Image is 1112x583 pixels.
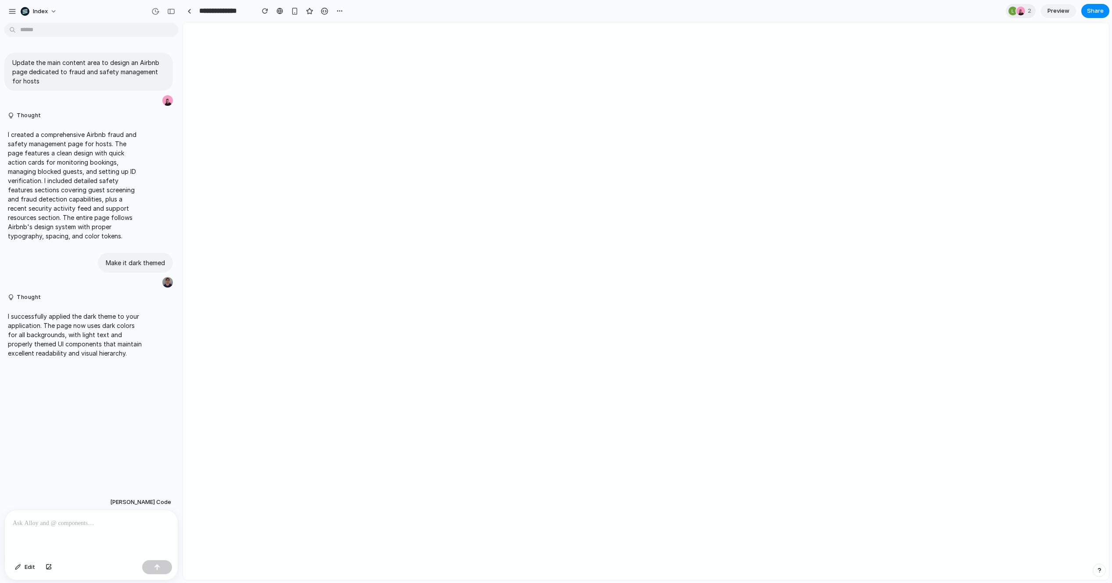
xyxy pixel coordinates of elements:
[12,58,165,86] p: Update the main content area to design an Airbnb page dedicated to fraud and safety management fo...
[8,130,143,241] p: I created a comprehensive Airbnb fraud and safety management page for hosts. The page features a ...
[1081,4,1109,18] button: Share
[1028,7,1034,15] span: 2
[1087,7,1104,15] span: Share
[1041,4,1076,18] a: Preview
[33,7,48,16] span: Index
[17,4,61,18] button: Index
[8,312,143,358] p: I successfully applied the dark theme to your application. The page now uses dark colors for all ...
[106,258,165,267] p: Make it dark themed
[11,560,39,574] button: Edit
[108,494,174,510] button: [PERSON_NAME] Code
[1047,7,1069,15] span: Preview
[110,498,171,507] span: [PERSON_NAME] Code
[1006,4,1036,18] div: 2
[25,563,35,572] span: Edit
